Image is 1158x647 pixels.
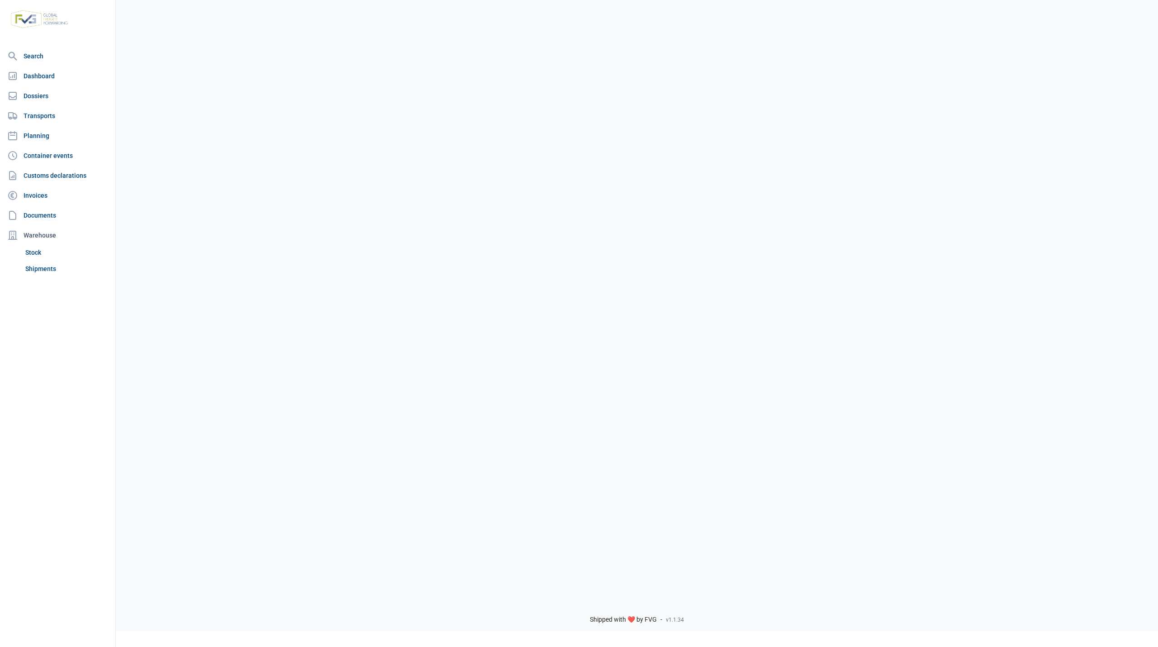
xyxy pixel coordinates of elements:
span: v1.1.34 [666,616,684,623]
span: - [660,616,662,624]
a: Invoices [4,186,112,205]
a: Shipments [22,261,112,277]
span: Shipped with ❤️ by FVG [590,616,657,624]
a: Dossiers [4,87,112,105]
a: Search [4,47,112,65]
div: Warehouse [4,226,112,244]
a: Transports [4,107,112,125]
a: Stock [22,244,112,261]
img: FVG - Global freight forwarding [7,7,71,32]
a: Documents [4,206,112,224]
a: Dashboard [4,67,112,85]
a: Customs declarations [4,167,112,185]
a: Planning [4,127,112,145]
a: Container events [4,147,112,165]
